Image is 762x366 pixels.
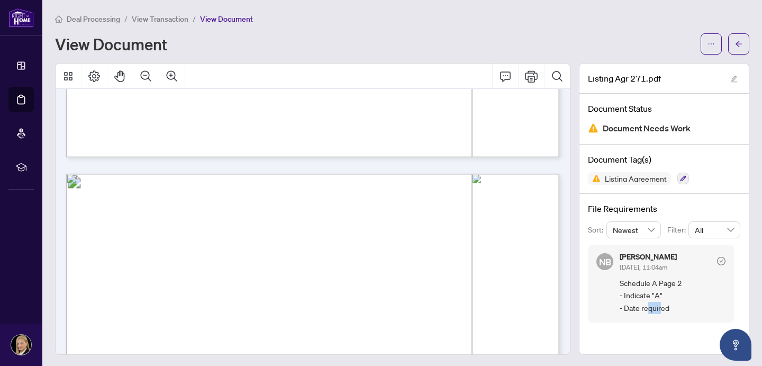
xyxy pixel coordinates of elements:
span: Listing Agr 271.pdf [588,72,661,85]
span: ellipsis [707,40,715,48]
span: Newest [613,222,655,238]
span: View Document [200,14,253,24]
span: arrow-left [735,40,742,48]
img: Document Status [588,123,598,133]
span: All [695,222,734,238]
span: check-circle [717,257,725,265]
img: Status Icon [588,172,601,185]
span: edit [730,75,738,83]
h4: Document Tag(s) [588,153,740,166]
button: Open asap [720,329,751,361]
h5: [PERSON_NAME] [620,253,677,261]
span: [DATE], 11:04am [620,263,667,271]
img: Profile Icon [11,335,31,355]
li: / [193,13,196,25]
li: / [124,13,128,25]
p: Filter: [667,224,688,236]
p: Sort: [588,224,606,236]
img: logo [8,8,34,28]
h1: View Document [55,35,167,52]
h4: File Requirements [588,202,740,215]
span: NB [598,254,611,269]
h4: Document Status [588,102,740,115]
span: View Transaction [132,14,188,24]
span: Schedule A Page 2 - Indicate "A" - Date required [620,277,725,314]
span: Document Needs Work [603,121,691,136]
span: Listing Agreement [601,175,671,182]
span: Deal Processing [67,14,120,24]
span: home [55,15,62,23]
